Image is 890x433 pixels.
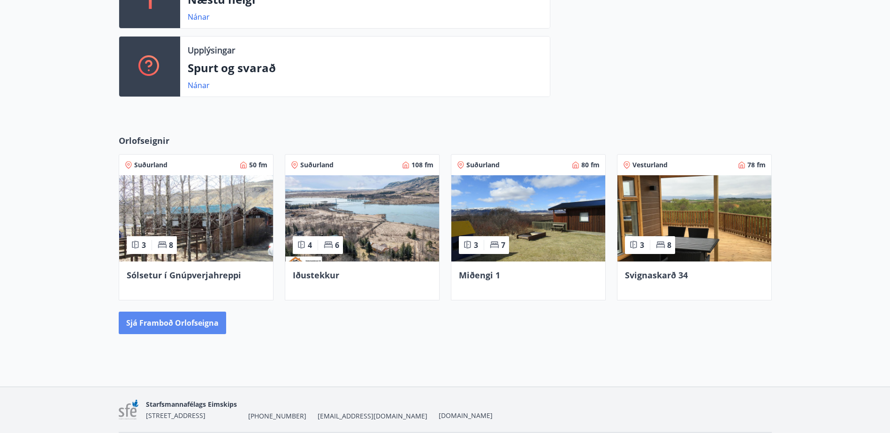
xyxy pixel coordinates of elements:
[625,269,688,281] span: Svignaskarð 34
[308,240,312,250] span: 4
[501,240,505,250] span: 7
[119,175,273,261] img: Paella dish
[248,411,306,421] span: [PHONE_NUMBER]
[466,160,500,170] span: Suðurland
[451,175,605,261] img: Paella dish
[335,240,339,250] span: 6
[142,240,146,250] span: 3
[188,60,542,76] p: Spurt og svarað
[474,240,478,250] span: 3
[146,411,205,420] span: [STREET_ADDRESS]
[188,44,235,56] p: Upplýsingar
[293,269,339,281] span: Iðustekkur
[300,160,334,170] span: Suðurland
[119,312,226,334] button: Sjá framboð orlofseigna
[632,160,668,170] span: Vesturland
[285,175,439,261] img: Paella dish
[411,160,434,170] span: 108 fm
[127,269,241,281] span: Sólsetur í Gnúpverjahreppi
[667,240,671,250] span: 8
[249,160,267,170] span: 50 fm
[188,80,210,90] a: Nánar
[318,411,427,421] span: [EMAIL_ADDRESS][DOMAIN_NAME]
[617,175,771,261] img: Paella dish
[747,160,766,170] span: 78 fm
[119,400,139,420] img: 7sa1LslLnpN6OqSLT7MqncsxYNiZGdZT4Qcjshc2.png
[439,411,493,420] a: [DOMAIN_NAME]
[459,269,500,281] span: Miðengi 1
[188,12,210,22] a: Nánar
[134,160,167,170] span: Suðurland
[581,160,600,170] span: 80 fm
[640,240,644,250] span: 3
[169,240,173,250] span: 8
[119,134,169,147] span: Orlofseignir
[146,400,237,409] span: Starfsmannafélags Eimskips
